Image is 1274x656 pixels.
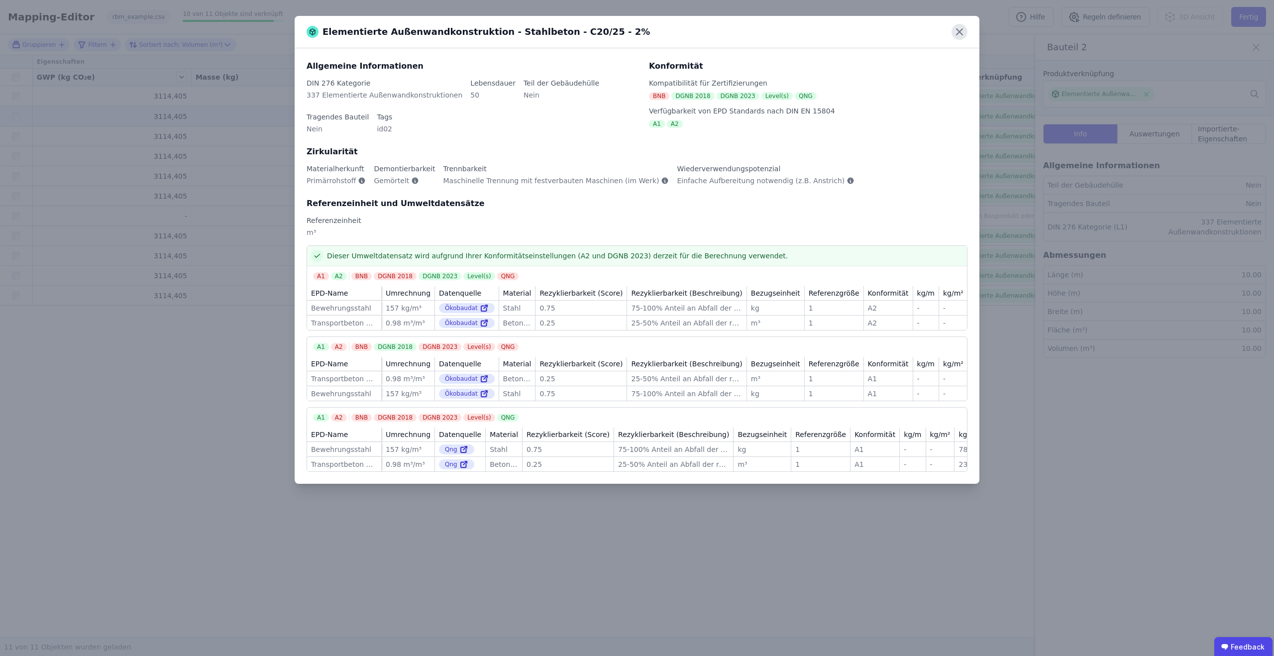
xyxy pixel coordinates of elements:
div: Umrechnung [386,359,430,369]
div: kg [751,389,800,399]
div: - [943,374,963,384]
span: Dieser Umweltdatensatz wird aufgrund Ihrer Konformitätseinstellungen (A2 und DGNB 2023) derzeit f... [327,251,788,261]
div: A2 [331,343,347,351]
div: Qng [439,459,474,469]
span: Einfache Aufbereitung notwendig (z.B. Anstrich) [677,176,845,186]
div: 1 [795,444,846,454]
div: Bezugseinheit [751,359,800,369]
div: Tags [377,112,392,122]
div: A2 [667,120,683,128]
div: Konformität [649,60,967,72]
div: Ökobaudat [439,303,495,313]
div: 0.75 [539,389,623,399]
div: - [943,389,963,399]
div: m³ [751,374,800,384]
div: Konformität [868,288,909,298]
span: Primärrohstoff [307,176,356,186]
div: m³ [738,459,787,469]
div: Elementierte Außenwandkonstruktion - Stahlbeton - C20/25 - 2% [307,25,650,39]
div: Lebensdauer [470,78,516,88]
div: Bezugseinheit [738,430,787,439]
div: 50 [470,90,516,108]
div: Level(s) [463,272,495,280]
div: EPD-Name [311,359,348,369]
div: m³ [751,318,800,328]
div: 25-50% Anteil an Abfall der recycled wird [618,459,729,469]
div: Teil der Gebäudehülle [524,78,599,88]
div: Nein [307,124,369,142]
div: 0.75 [527,444,610,454]
div: A2 [868,318,909,328]
div: Ökobaudat [439,318,495,328]
div: Verfügbarkeit von EPD Standards nach DIN EN 15804 [649,106,967,116]
div: Rezyklierbarkeit (Score) [539,359,623,369]
div: 7874 [958,444,979,454]
div: Umrechnung [386,430,430,439]
div: BNB [351,343,372,351]
div: Umrechnung [386,288,430,298]
div: QNG [497,343,519,351]
div: - [930,459,951,469]
div: - [917,389,935,399]
div: - [904,459,921,469]
div: 0.98 m³/m³ [386,318,430,328]
div: kg/m² [930,430,951,439]
div: Referenzgröße [795,430,846,439]
div: Materialherkunft [307,164,366,174]
div: Rezyklierbarkeit (Beschreibung) [631,359,742,369]
div: 75-100% Anteil an Abfall der recycled wird [631,389,742,399]
div: 75-100% Anteil an Abfall der recycled wird [618,444,729,454]
div: Stahl [490,444,518,454]
div: - [943,303,963,313]
div: kg/m [917,359,935,369]
span: Maschinelle Trennung mit festverbauten Maschinen (im Werk) [443,176,659,186]
div: Transportbeton C20/25 [311,459,377,469]
div: Allgemeine Informationen [307,60,637,72]
div: kg [738,444,787,454]
div: Referenzeinheit und Umweltdatensätze [307,198,967,210]
div: - [917,318,935,328]
div: 25-50% Anteil an Abfall der recycled wird [631,374,742,384]
div: Demontierbarkeit [374,164,435,174]
div: DGNB 2018 [671,92,714,100]
div: Rezyklierbarkeit (Beschreibung) [631,288,742,298]
div: Bewehrungsstahl [311,389,377,399]
div: 157 kg/m³ [386,444,430,454]
div: Wiederverwendungspotenzial [677,164,854,174]
div: Bezugseinheit [751,288,800,298]
div: Stahl [503,389,531,399]
div: Ökobaudat [439,374,495,384]
div: Nein [524,90,599,108]
div: Material [490,430,518,439]
div: Datenquelle [439,430,481,439]
div: 0.25 [539,374,623,384]
div: Beton allgemein [490,459,518,469]
div: 1 [809,303,859,313]
div: 1 [809,374,859,384]
div: DGNB 2023 [717,92,759,100]
div: 337 Elementierte Außenwandkonstruktionen [307,90,462,108]
div: Kompatibilität für Zertifizierungen [649,78,967,88]
span: Gemörtelt [374,176,409,186]
div: Qng [439,444,474,454]
div: Rezyklierbarkeit (Beschreibung) [618,430,729,439]
div: 0.98 m³/m³ [386,459,430,469]
div: kg/m² [943,359,963,369]
div: 1 [809,389,859,399]
div: DIN 276 Kategorie [307,78,462,88]
div: EPD-Name [311,430,348,439]
div: 0.25 [527,459,610,469]
div: - [917,303,935,313]
div: Bewehrungsstahl [311,444,377,454]
div: Material [503,359,531,369]
div: DGNB 2023 [419,414,461,422]
div: Konformität [854,430,895,439]
div: Datenquelle [439,359,481,369]
div: A1 [313,272,329,280]
div: Referenzgröße [809,359,859,369]
div: DGNB 2018 [374,343,417,351]
div: 1 [809,318,859,328]
div: m³ [307,227,967,245]
div: A1 [868,389,909,399]
div: kg/m [917,288,935,298]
